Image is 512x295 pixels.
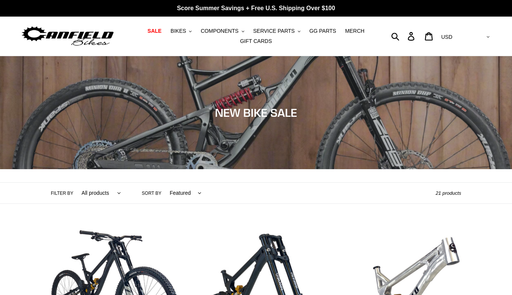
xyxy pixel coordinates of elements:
[142,190,162,197] label: Sort by
[306,26,340,36] a: GG PARTS
[148,28,162,34] span: SALE
[240,38,272,44] span: GIFT CARDS
[144,26,165,36] a: SALE
[167,26,195,36] button: BIKES
[171,28,186,34] span: BIKES
[249,26,304,36] button: SERVICE PARTS
[236,36,276,46] a: GIFT CARDS
[197,26,248,36] button: COMPONENTS
[436,190,461,196] span: 21 products
[51,190,73,197] label: Filter by
[341,26,368,36] a: MERCH
[215,106,297,119] span: NEW BIKE SALE
[309,28,336,34] span: GG PARTS
[253,28,294,34] span: SERVICE PARTS
[21,24,115,48] img: Canfield Bikes
[345,28,364,34] span: MERCH
[201,28,238,34] span: COMPONENTS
